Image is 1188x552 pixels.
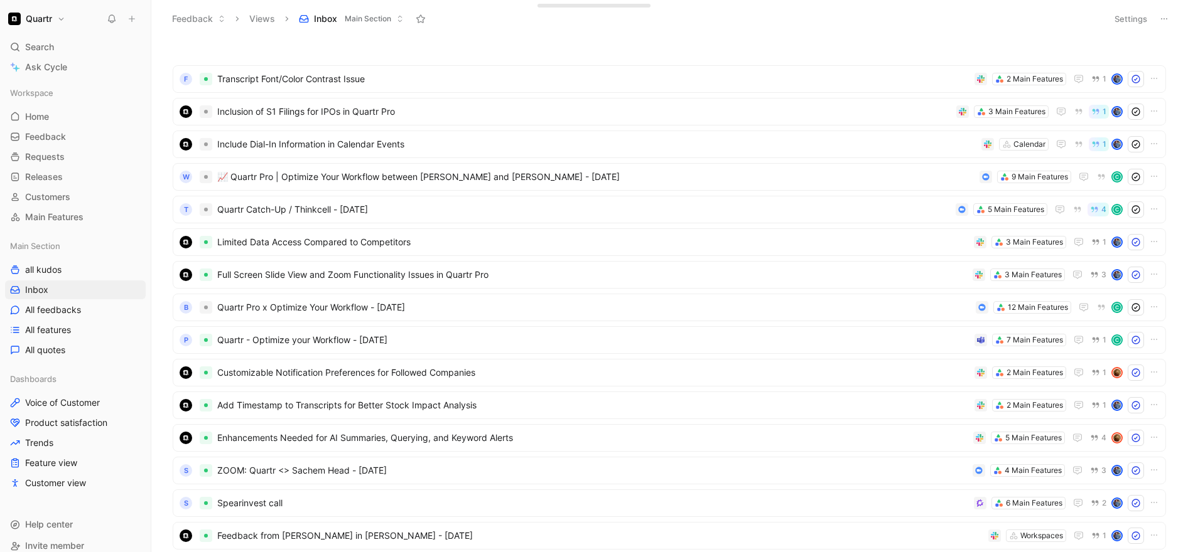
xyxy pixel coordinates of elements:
a: Customer view [5,474,146,492]
span: Feedback from [PERSON_NAME] in [PERSON_NAME] - [DATE] [217,528,983,543]
div: C [1113,172,1121,181]
div: Main Sectionall kudosInboxAll feedbacksAll featuresAll quotes [5,236,146,359]
span: Dashboards [10,373,57,385]
span: Quartr Catch-Up / Thinkcell - [DATE] [217,202,951,217]
div: B [180,301,192,314]
span: Help center [25,519,73,529]
img: avatar [1113,140,1121,149]
span: Feature view [25,457,77,469]
img: avatar [1113,401,1121,410]
button: 1 [1089,398,1109,412]
span: Product satisfaction [25,417,107,429]
a: Requests [5,147,146,166]
span: Full Screen Slide View and Zoom Functionality Issues in Quartr Pro [217,267,968,282]
a: Product satisfaction [5,413,146,432]
span: Main Section [345,13,391,25]
div: C [1113,336,1121,344]
div: P [180,334,192,346]
span: Transcript Font/Color Contrast Issue [217,72,969,87]
a: SZOOM: Quartr <> Sachem Head - [DATE]4 Main Features3avatar [173,457,1166,484]
a: Trends [5,433,146,452]
button: 1 [1089,333,1109,347]
span: 1 [1103,108,1106,115]
a: All features [5,321,146,339]
span: Home [25,110,49,123]
img: avatar [1113,75,1121,83]
span: 1 [1103,369,1106,376]
div: Help center [5,515,146,534]
span: Requests [25,151,65,163]
button: 3 [1088,268,1109,282]
img: logo [180,432,192,444]
span: Spearinvest call [217,496,969,511]
span: Inclusion of S1 Filings for IPOs in Quartr Pro [217,104,951,119]
a: logoInclude Dial-In Information in Calendar EventsCalendar1avatar [173,130,1166,158]
span: Trends [25,437,53,449]
span: Search [25,40,54,55]
span: 📈 Quartr Pro | Optimize Your Workflow between [PERSON_NAME] and [PERSON_NAME] - [DATE] [217,169,975,184]
a: TQuartr Catch-Up / Thinkcell - [DATE]5 Main Features4C [173,196,1166,223]
div: 4 Main Features [1005,464,1062,477]
img: logo [180,529,192,542]
span: All quotes [25,344,65,356]
span: Limited Data Access Compared to Competitors [217,235,969,250]
img: logo [180,138,192,151]
img: avatar [1113,433,1121,442]
div: DashboardsVoice of CustomerProduct satisfactionTrendsFeature viewCustomer view [5,369,146,492]
span: Inbox [314,13,337,25]
span: Enhancements Needed for AI Summaries, Querying, and Keyword Alerts [217,430,968,445]
a: W📈 Quartr Pro | Optimize Your Workflow between [PERSON_NAME] and [PERSON_NAME] - [DATE]9 Main Fea... [173,163,1166,191]
button: 1 [1089,72,1109,86]
div: 9 Main Features [1012,171,1068,183]
button: 1 [1089,105,1109,119]
span: all kudos [25,263,62,276]
img: logo [180,399,192,411]
img: avatar [1113,368,1121,377]
button: Views [244,9,281,28]
span: 1 [1103,401,1106,409]
div: 2 Main Features [1007,366,1063,379]
a: logoFeedback from [PERSON_NAME] in [PERSON_NAME] - [DATE]Workspaces1avatar [173,522,1166,549]
a: Main Features [5,208,146,226]
h1: Quartr [26,13,52,24]
div: 12 Main Features [1008,301,1068,314]
a: Ask Cycle [5,58,146,77]
button: Settings [1109,10,1153,28]
div: T [180,203,192,216]
span: 4 [1101,206,1106,213]
span: ZOOM: Quartr <> Sachem Head - [DATE] [217,463,968,478]
span: All features [25,324,71,336]
span: 1 [1103,238,1106,246]
img: logo [180,105,192,118]
a: PQuartr - Optimize your Workflow - [DATE]7 Main Features1C [173,326,1166,354]
span: Ask Cycle [25,60,67,75]
div: W [180,171,192,183]
button: 1 [1089,366,1109,379]
a: Customers [5,188,146,206]
span: Main Section [10,240,60,252]
img: avatar [1113,270,1121,279]
span: 1 [1103,336,1106,344]
a: logoAdd Timestamp to Transcripts for Better Stock Impact Analysis2 Main Features1avatar [173,391,1166,419]
span: 1 [1103,75,1106,83]
button: 4 [1088,203,1109,216]
img: logo [180,366,192,379]
a: Voice of Customer [5,393,146,412]
span: 4 [1101,434,1106,442]
a: all kudos [5,260,146,279]
span: Invite member [25,540,84,551]
span: Customers [25,191,70,203]
a: logoEnhancements Needed for AI Summaries, Querying, and Keyword Alerts5 Main Features4avatar [173,424,1166,452]
div: Calendar [1013,138,1045,151]
span: Customizable Notification Preferences for Followed Companies [217,365,969,380]
span: Main Features [25,211,84,223]
img: Quartr [8,13,21,25]
a: BQuartr Pro x Optimize Your Workflow - [DATE]12 Main FeaturesC [173,294,1166,321]
div: 3 Main Features [1006,236,1063,248]
img: avatar [1113,499,1121,507]
span: Workspace [10,87,53,99]
button: 4 [1088,431,1109,445]
div: S [180,497,192,509]
span: Quartr - Optimize your Workflow - [DATE] [217,332,969,348]
span: Releases [25,171,63,183]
